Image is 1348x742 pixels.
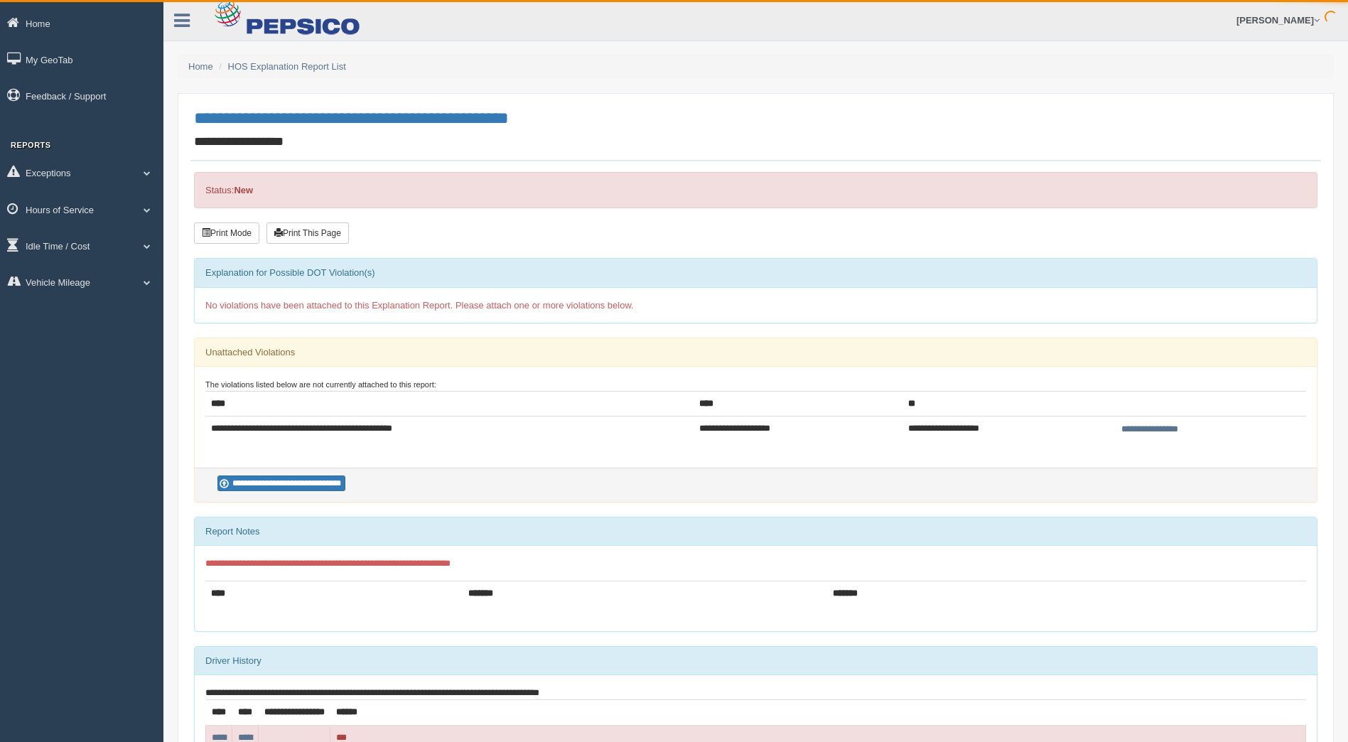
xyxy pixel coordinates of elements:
[188,61,213,72] a: Home
[234,185,253,195] strong: New
[228,61,346,72] a: HOS Explanation Report List
[195,517,1317,546] div: Report Notes
[195,338,1317,367] div: Unattached Violations
[266,222,349,244] button: Print This Page
[195,259,1317,287] div: Explanation for Possible DOT Violation(s)
[205,380,436,389] small: The violations listed below are not currently attached to this report:
[194,222,259,244] button: Print Mode
[205,300,634,311] span: No violations have been attached to this Explanation Report. Please attach one or more violations...
[194,172,1317,208] div: Status:
[195,647,1317,675] div: Driver History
